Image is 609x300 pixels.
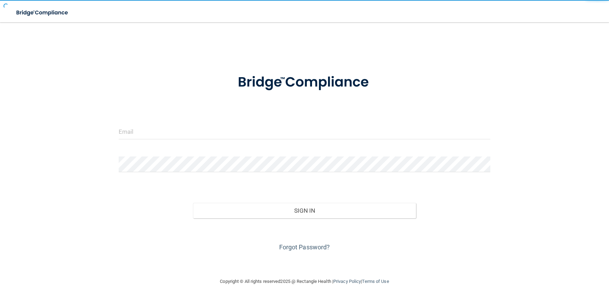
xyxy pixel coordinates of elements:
input: Email [119,124,491,139]
img: bridge_compliance_login_screen.278c3ca4.svg [10,6,75,20]
a: Terms of Use [362,279,389,284]
div: Copyright © All rights reserved 2025 @ Rectangle Health | | [177,270,432,293]
a: Forgot Password? [279,243,330,251]
button: Sign In [193,203,416,218]
a: Privacy Policy [333,279,361,284]
img: bridge_compliance_login_screen.278c3ca4.svg [223,64,386,101]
